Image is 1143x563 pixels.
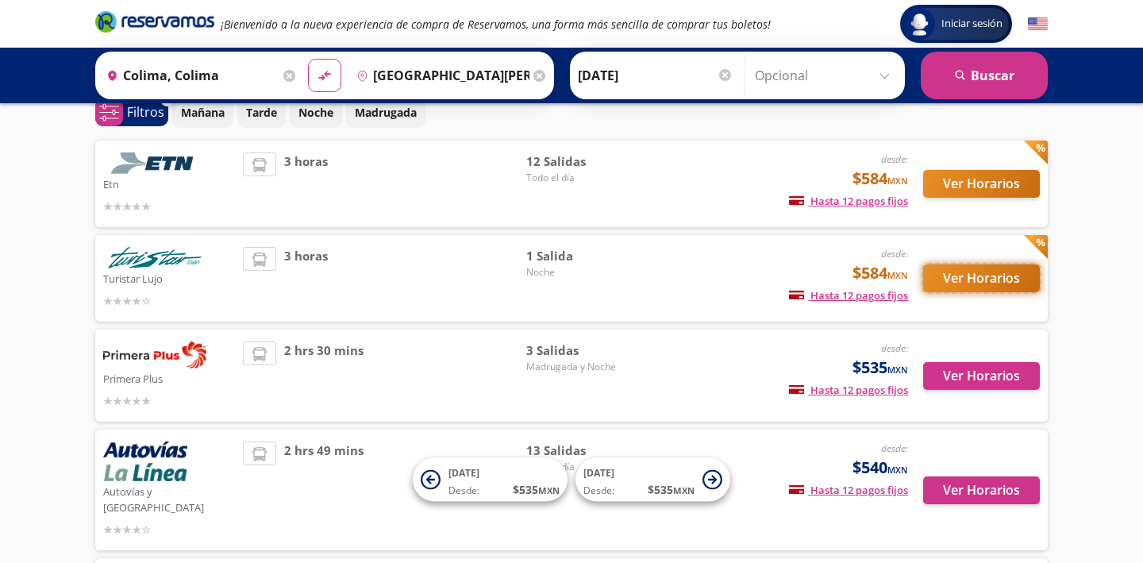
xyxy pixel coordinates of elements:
[526,152,637,171] span: 12 Salidas
[346,97,425,128] button: Madrugada
[284,341,364,410] span: 2 hrs 30 mins
[172,97,233,128] button: Mañana
[290,97,342,128] button: Noche
[103,268,235,287] p: Turistar Lujo
[298,104,333,121] p: Noche
[284,442,364,538] span: 2 hrs 49 mins
[789,194,908,208] span: Hasta 12 pagos fijos
[538,484,560,496] small: MXN
[789,383,908,397] span: Hasta 12 pagos fijos
[448,484,479,498] span: Desde:
[923,170,1040,198] button: Ver Horarios
[921,52,1048,99] button: Buscar
[881,341,908,355] em: desde:
[1028,14,1048,34] button: English
[935,16,1009,32] span: Iniciar sesión
[578,56,733,95] input: Elegir Fecha
[923,264,1040,292] button: Ver Horarios
[852,261,908,285] span: $584
[355,104,417,121] p: Madrugada
[95,10,214,33] i: Brand Logo
[583,466,614,480] span: [DATE]
[887,269,908,281] small: MXN
[755,56,897,95] input: Opcional
[526,360,637,374] span: Madrugada y Noche
[923,476,1040,504] button: Ver Horarios
[526,442,637,460] span: 13 Salidas
[127,102,164,121] p: Filtros
[789,483,908,497] span: Hasta 12 pagos fijos
[221,17,771,32] em: ¡Bienvenido a la nueva experiencia de compra de Reservamos, una forma más sencilla de comprar tus...
[583,484,614,498] span: Desde:
[413,458,568,502] button: [DATE]Desde:$535MXN
[350,56,529,95] input: Buscar Destino
[852,167,908,191] span: $584
[100,56,279,95] input: Buscar Origen
[95,98,168,126] button: 0Filtros
[852,356,908,380] span: $535
[852,456,908,480] span: $540
[448,466,479,480] span: [DATE]
[237,97,286,128] button: Tarde
[673,484,695,496] small: MXN
[284,247,328,310] span: 3 horas
[526,171,637,185] span: Todo el día
[887,175,908,187] small: MXN
[513,481,560,498] span: $ 535
[881,247,908,260] em: desde:
[284,152,328,215] span: 3 horas
[103,368,235,388] p: Primera Plus
[881,152,908,166] em: desde:
[526,341,637,360] span: 3 Salidas
[881,442,908,455] em: desde:
[575,458,730,502] button: [DATE]Desde:$535MXN
[923,362,1040,390] button: Ver Horarios
[103,481,235,515] p: Autovías y [GEOGRAPHIC_DATA]
[103,247,206,268] img: Turistar Lujo
[103,442,187,481] img: Autovías y La Línea
[648,481,695,498] span: $ 535
[526,265,637,280] span: Noche
[887,364,908,376] small: MXN
[103,174,235,193] p: Etn
[181,104,225,121] p: Mañana
[103,152,206,174] img: Etn
[526,247,637,265] span: 1 Salida
[789,288,908,303] span: Hasta 12 pagos fijos
[95,10,214,38] a: Brand Logo
[246,104,277,121] p: Tarde
[103,341,206,368] img: Primera Plus
[887,464,908,476] small: MXN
